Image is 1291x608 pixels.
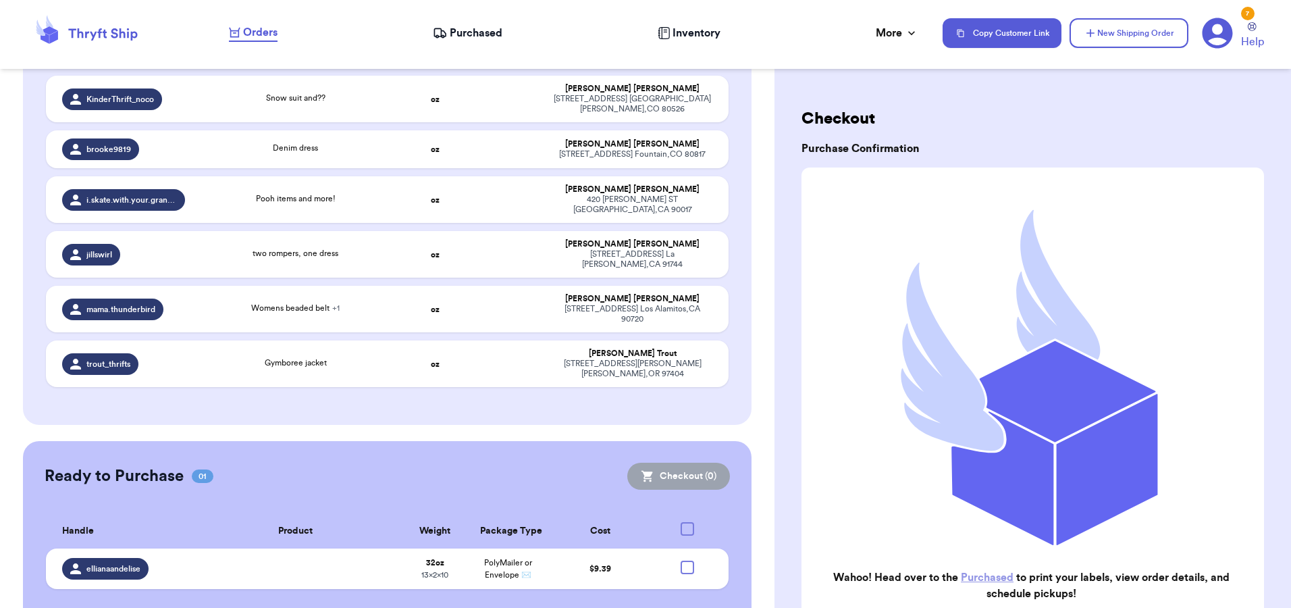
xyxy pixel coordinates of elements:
strong: 32 oz [426,559,444,567]
strong: oz [431,196,440,204]
span: $ 9.39 [589,565,611,573]
span: Denim dress [273,144,318,152]
a: Orders [229,24,278,42]
span: Snow suit and?? [266,94,325,102]
strong: oz [431,251,440,259]
div: [STREET_ADDRESS] Los Alamitos , CA 90720 [553,304,712,324]
div: 420 [PERSON_NAME] ST [GEOGRAPHIC_DATA] , CA 90017 [553,195,712,215]
div: [PERSON_NAME] [PERSON_NAME] [553,184,712,195]
span: KinderThrift_noco [86,94,154,105]
a: Inventory [658,25,720,41]
h2: Wahoo! Head over to the to print your labels, view order details, and schedule pickups! [812,569,1250,602]
span: 01 [192,470,213,483]
span: PolyMailer or Envelope ✉️ [484,559,532,579]
th: Package Type [472,514,546,549]
th: Product [193,514,398,549]
span: Pooh items and more! [256,195,336,203]
span: brooke9819 [86,144,131,155]
a: Purchased [433,25,502,41]
span: i.skate.with.your.grandad [86,195,176,205]
span: Purchased [450,25,502,41]
th: Weight [398,514,472,549]
button: New Shipping Order [1070,18,1188,48]
span: ellianaandelise [86,563,140,574]
span: two rompers, one dress [253,249,338,257]
span: Inventory [673,25,720,41]
div: More [876,25,918,41]
div: [STREET_ADDRESS] Fountain , CO 80817 [553,149,712,159]
span: Gymboree jacket [265,359,327,367]
div: [STREET_ADDRESS] La [PERSON_NAME] , CA 91744 [553,249,712,270]
div: [PERSON_NAME] [PERSON_NAME] [553,239,712,249]
span: Help [1241,34,1264,50]
div: [STREET_ADDRESS][PERSON_NAME] [PERSON_NAME] , OR 97404 [553,359,712,379]
a: 7 [1202,18,1233,49]
span: Womens beaded belt [251,304,340,312]
span: jillswirl [86,249,112,260]
a: Help [1241,22,1264,50]
span: 13 x 2 x 10 [421,571,448,579]
div: 7 [1241,7,1255,20]
strong: oz [431,360,440,368]
strong: oz [431,95,440,103]
span: trout_thrifts [86,359,130,370]
div: [STREET_ADDRESS] [GEOGRAPHIC_DATA][PERSON_NAME] , CO 80526 [553,94,712,114]
div: [PERSON_NAME] [PERSON_NAME] [553,139,712,149]
th: Cost [545,514,655,549]
div: [PERSON_NAME] [PERSON_NAME] [553,294,712,304]
strong: oz [431,305,440,313]
div: [PERSON_NAME] Trout [553,349,712,359]
strong: oz [431,145,440,153]
span: mama.thunderbird [86,304,155,315]
span: Orders [243,24,278,41]
button: Checkout (0) [627,463,730,490]
h2: Checkout [801,108,1264,130]
span: Handle [62,524,94,538]
h3: Purchase Confirmation [801,141,1264,157]
h2: Ready to Purchase [45,465,184,487]
span: + 1 [332,304,340,312]
div: [PERSON_NAME] [PERSON_NAME] [553,84,712,94]
a: Purchased [961,572,1013,583]
button: Copy Customer Link [943,18,1061,48]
